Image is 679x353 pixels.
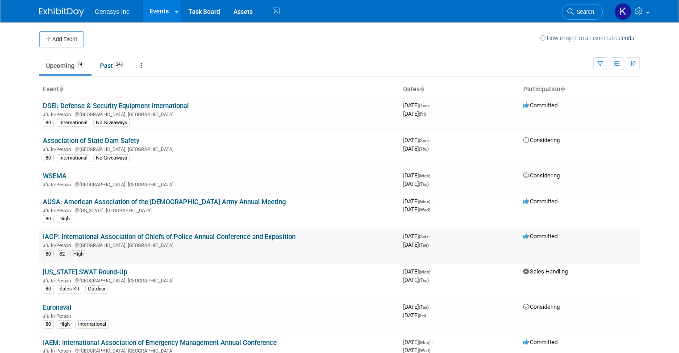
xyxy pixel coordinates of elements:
[403,145,429,152] span: [DATE]
[43,277,396,284] div: [GEOGRAPHIC_DATA], [GEOGRAPHIC_DATA]
[403,110,426,117] span: [DATE]
[39,82,400,97] th: Event
[43,215,54,223] div: 80
[403,241,429,248] span: [DATE]
[39,31,84,47] button: Add Event
[419,207,430,212] span: (Wed)
[93,57,132,74] a: Past243
[523,137,560,143] span: Considering
[523,198,558,205] span: Committed
[93,119,130,127] div: No Giveaways
[432,339,433,345] span: -
[43,268,127,276] a: [US_STATE] SWAT Round-Up
[57,215,72,223] div: High
[520,82,640,97] th: Participation
[562,4,603,20] a: Search
[403,206,430,213] span: [DATE]
[523,172,560,179] span: Considering
[403,312,426,319] span: [DATE]
[95,8,129,15] span: Genasys Inc
[43,250,54,258] div: 80
[419,173,430,178] span: (Mon)
[51,182,74,188] span: In-Person
[523,268,568,275] span: Sales Handling
[403,268,433,275] span: [DATE]
[419,234,428,239] span: (Sat)
[43,339,277,347] a: IAEM: International Association of Emergency Management Annual Conference
[403,181,429,187] span: [DATE]
[419,138,429,143] span: (Sun)
[71,250,86,258] div: High
[43,241,396,248] div: [GEOGRAPHIC_DATA], [GEOGRAPHIC_DATA]
[523,233,558,240] span: Committed
[57,320,72,328] div: High
[43,303,71,311] a: Euronaval
[43,137,139,145] a: Association of State Dam Safety
[419,199,430,204] span: (Mon)
[43,181,396,188] div: [GEOGRAPHIC_DATA], [GEOGRAPHIC_DATA]
[614,3,631,20] img: Kate Lawson
[419,243,429,248] span: (Tue)
[419,112,426,117] span: (Fri)
[432,268,433,275] span: -
[523,339,558,345] span: Committed
[43,102,189,110] a: DSEI: Defense & Security Equipment International
[419,103,429,108] span: (Tue)
[403,198,433,205] span: [DATE]
[51,313,74,319] span: In-Person
[51,147,74,152] span: In-Person
[419,305,429,310] span: (Tue)
[43,243,49,247] img: In-Person Event
[403,303,431,310] span: [DATE]
[43,320,54,328] div: 80
[59,85,63,92] a: Sort by Event Name
[93,154,130,162] div: No Giveaways
[43,110,396,118] div: [GEOGRAPHIC_DATA], [GEOGRAPHIC_DATA]
[429,233,430,240] span: -
[75,320,109,328] div: International
[420,85,424,92] a: Sort by Start Date
[403,339,433,345] span: [DATE]
[57,154,90,162] div: International
[419,182,429,187] span: (Thu)
[430,137,431,143] span: -
[430,303,431,310] span: -
[43,182,49,186] img: In-Person Event
[403,277,429,283] span: [DATE]
[403,102,431,109] span: [DATE]
[523,303,560,310] span: Considering
[43,172,67,180] a: WSEMA
[400,82,520,97] th: Dates
[113,61,125,68] span: 243
[432,198,433,205] span: -
[51,278,74,284] span: In-Person
[419,147,429,151] span: (Thu)
[85,285,108,293] div: Outdoor
[419,348,430,353] span: (Wed)
[419,313,426,318] span: (Fri)
[43,198,286,206] a: AUSA: American Association of the [DEMOGRAPHIC_DATA] Army Annual Meeting
[523,102,558,109] span: Committed
[574,8,594,15] span: Search
[43,112,49,116] img: In-Person Event
[57,119,90,127] div: International
[75,61,85,68] span: 14
[57,285,82,293] div: Sales-Kit
[43,154,54,162] div: 80
[43,147,49,151] img: In-Person Event
[57,250,67,258] div: 82
[403,233,430,240] span: [DATE]
[403,137,431,143] span: [DATE]
[51,208,74,214] span: In-Person
[560,85,565,92] a: Sort by Participation Type
[43,206,396,214] div: [US_STATE], [GEOGRAPHIC_DATA]
[540,35,640,42] a: How to sync to an external calendar...
[43,348,49,353] img: In-Person Event
[432,172,433,179] span: -
[43,119,54,127] div: 80
[419,278,429,283] span: (Thu)
[43,278,49,282] img: In-Person Event
[39,8,84,17] img: ExhibitDay
[430,102,431,109] span: -
[51,243,74,248] span: In-Person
